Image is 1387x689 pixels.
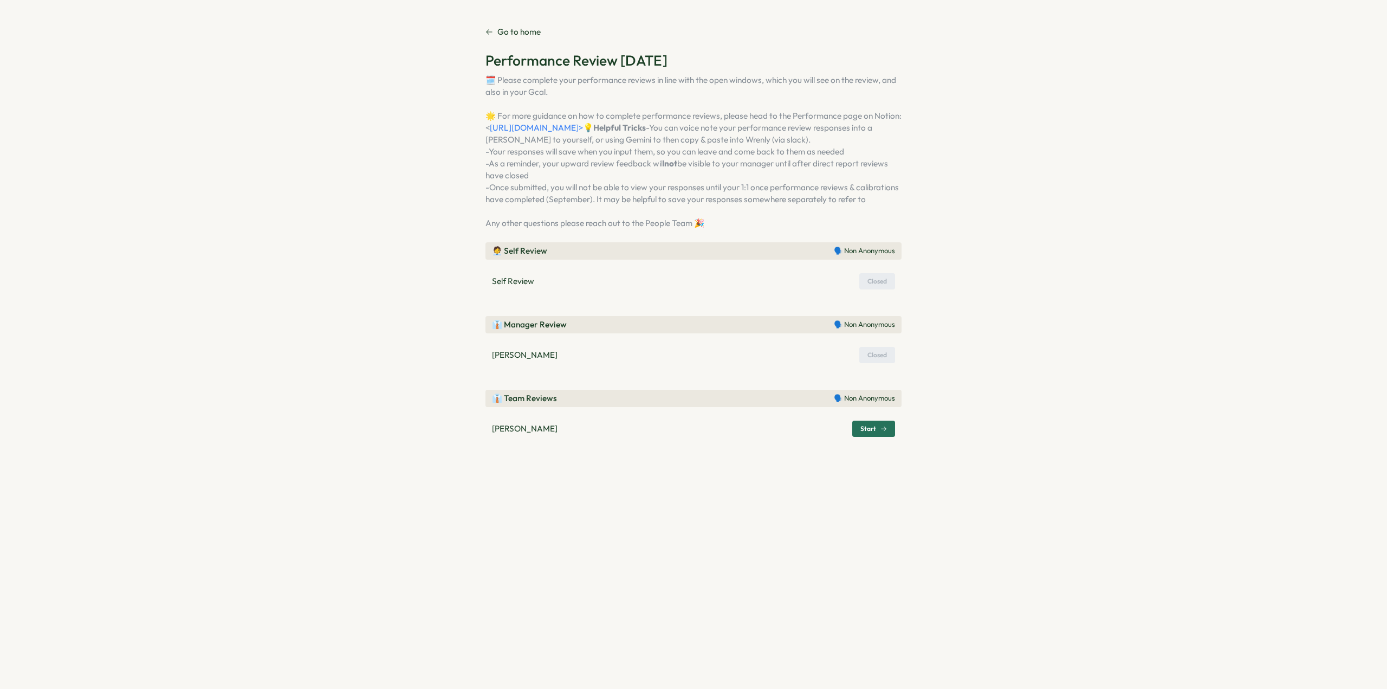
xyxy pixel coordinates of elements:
[834,246,895,256] p: 🗣️ Non Anonymous
[492,275,534,287] p: Self Review
[490,123,583,133] a: [URL][DOMAIN_NAME]>
[593,123,646,133] strong: Helpful Tricks
[492,319,567,331] p: 👔 Manager Review
[852,421,895,437] button: Start
[485,26,541,38] a: Go to home
[492,349,558,361] p: [PERSON_NAME]
[492,423,558,435] p: [PERSON_NAME]
[834,320,895,330] p: 🗣️ Non Anonymous
[485,74,902,229] p: 🗓️ Please complete your performance reviews in line with the open windows, which you will see on ...
[492,245,547,257] p: 🧑‍💼 Self Review
[834,394,895,403] p: 🗣️ Non Anonymous
[497,26,541,38] p: Go to home
[664,158,677,169] strong: not
[485,51,902,70] h2: Performance Review [DATE]
[860,426,876,432] span: Start
[492,392,557,404] p: 👔 Team Reviews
